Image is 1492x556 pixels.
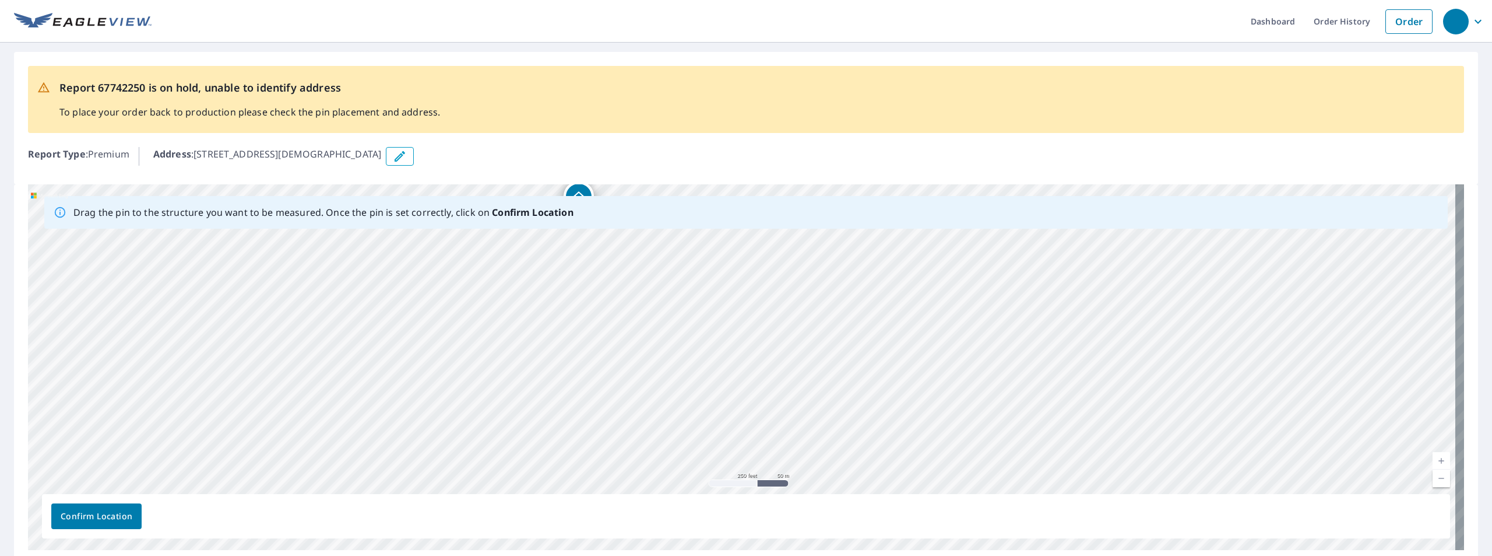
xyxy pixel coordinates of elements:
[1433,452,1450,470] a: Current Level 17, Zoom In
[1433,470,1450,487] a: Current Level 17, Zoom Out
[59,80,440,96] p: Report 67742250 is on hold, unable to identify address
[492,206,573,219] b: Confirm Location
[73,205,573,219] p: Drag the pin to the structure you want to be measured. Once the pin is set correctly, click on
[153,147,381,166] p: : [STREET_ADDRESS][DEMOGRAPHIC_DATA]
[28,148,86,160] b: Report Type
[1385,9,1433,34] a: Order
[61,509,132,524] span: Confirm Location
[153,148,191,160] b: Address
[28,147,129,166] p: : Premium
[51,503,142,529] button: Confirm Location
[59,105,440,119] p: To place your order back to production please check the pin placement and address.
[14,13,152,30] img: EV Logo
